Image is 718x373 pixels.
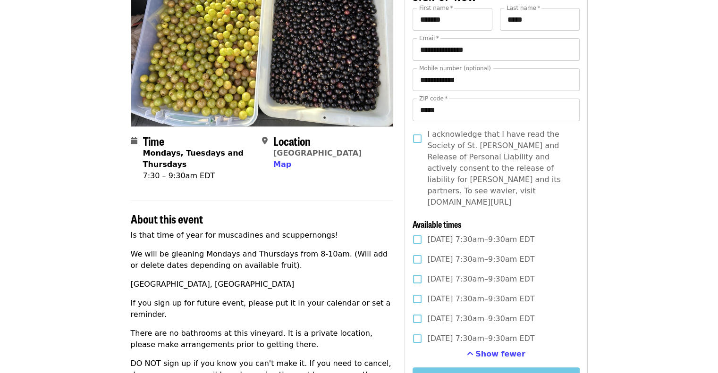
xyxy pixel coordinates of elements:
[427,234,534,245] span: [DATE] 7:30am–9:30am EDT
[427,313,534,324] span: [DATE] 7:30am–9:30am EDT
[273,159,291,170] button: Map
[475,349,525,358] span: Show fewer
[500,8,580,31] input: Last name
[273,133,311,149] span: Location
[131,249,394,271] p: We will be gleaning Mondays and Thursdays from 8-10am. (Will add or delete dates depending on ava...
[143,133,164,149] span: Time
[131,298,394,320] p: If you sign up for future event, please put it in your calendar or set a reminder.
[131,136,137,145] i: calendar icon
[419,35,439,41] label: Email
[427,254,534,265] span: [DATE] 7:30am–9:30am EDT
[427,293,534,305] span: [DATE] 7:30am–9:30am EDT
[143,170,254,182] div: 7:30 – 9:30am EDT
[131,210,203,227] span: About this event
[507,5,540,11] label: Last name
[131,279,394,290] p: [GEOGRAPHIC_DATA], [GEOGRAPHIC_DATA]
[131,328,394,350] p: There are no bathrooms at this vineyard. It is a private location, please make arrangements prior...
[419,96,448,101] label: ZIP code
[427,274,534,285] span: [DATE] 7:30am–9:30am EDT
[273,149,362,157] a: [GEOGRAPHIC_DATA]
[131,230,394,241] p: Is that time of year for muscadines and scuppernongs!
[419,66,491,71] label: Mobile number (optional)
[262,136,268,145] i: map-marker-alt icon
[413,8,492,31] input: First name
[427,333,534,344] span: [DATE] 7:30am–9:30am EDT
[273,160,291,169] span: Map
[413,38,579,61] input: Email
[413,218,462,230] span: Available times
[467,348,525,360] button: See more timeslots
[413,99,579,121] input: ZIP code
[427,129,572,208] span: I acknowledge that I have read the Society of St. [PERSON_NAME] and Release of Personal Liability...
[419,5,453,11] label: First name
[413,68,579,91] input: Mobile number (optional)
[143,149,244,169] strong: Mondays, Tuesdays and Thursdays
